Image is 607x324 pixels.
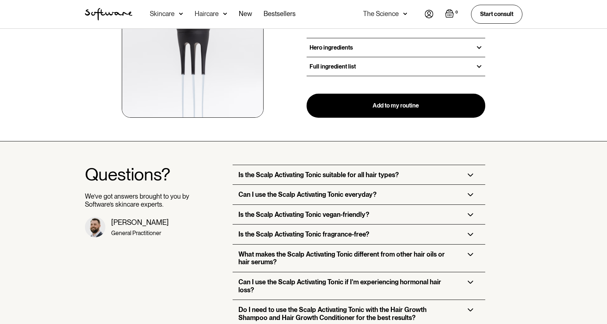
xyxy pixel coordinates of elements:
h3: Is the Scalp Activating Tonic fragrance-free? [238,230,369,238]
img: arrow down [223,10,227,17]
img: Dr, Matt headshot [85,217,105,237]
h3: Hero ingredients [310,44,353,51]
h3: Is the Scalp Activating Tonic vegan-friendly? [238,211,369,219]
h3: Can I use the Scalp Activating Tonic everyday? [238,191,377,199]
a: Add to my routine [307,94,486,118]
h3: Can I use the Scalp Activating Tonic if I'm experiencing hormonal hair loss? [238,278,456,294]
h3: Is the Scalp Activating Tonic suitable for all hair types? [238,171,399,179]
h2: Questions? [85,165,190,184]
a: Open empty cart [445,9,459,19]
div: General Practitioner [111,230,169,237]
a: home [85,8,132,20]
img: arrow down [403,10,407,17]
h3: What makes the Scalp Activating Tonic different from other hair oils or hair serums? [238,250,456,266]
div: The Science [363,10,399,17]
div: 0 [454,9,459,16]
div: Haircare [195,10,219,17]
p: We’ve got answers brought to you by Software’s skincare experts. [85,192,190,208]
div: [PERSON_NAME] [111,218,169,227]
div: Skincare [150,10,175,17]
h3: Full ingredient list [310,63,356,70]
h3: Do I need to use the Scalp Activating Tonic with the Hair Growth Shampoo and Hair Growth Conditio... [238,306,456,321]
a: Start consult [471,5,522,23]
img: arrow down [179,10,183,17]
img: Software Logo [85,8,132,20]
